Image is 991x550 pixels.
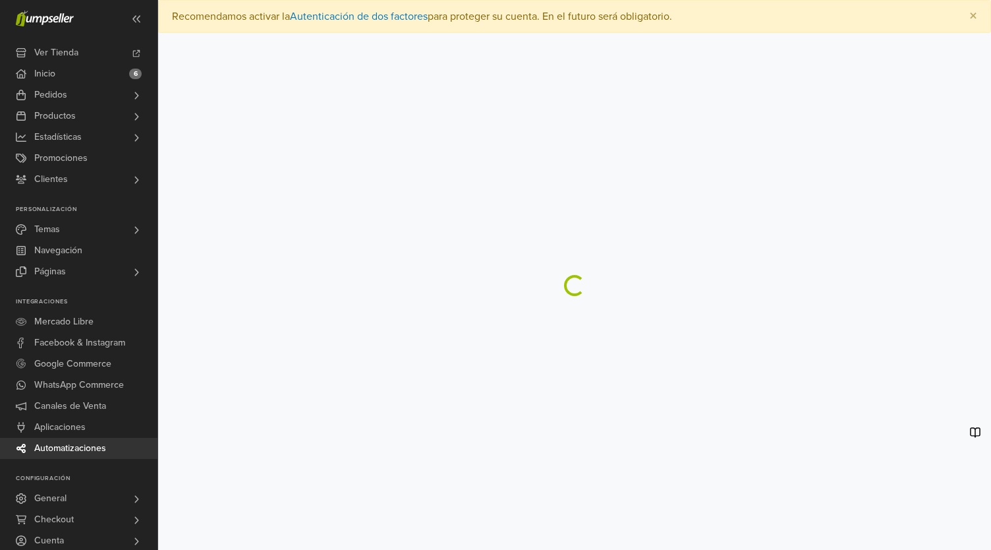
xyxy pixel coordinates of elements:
[16,206,157,214] p: Personalización
[34,332,125,353] span: Facebook & Instagram
[34,353,111,375] span: Google Commerce
[34,375,124,396] span: WhatsApp Commerce
[34,438,106,459] span: Automatizaciones
[34,63,55,84] span: Inicio
[34,169,68,190] span: Clientes
[956,1,990,32] button: Close
[34,240,82,261] span: Navegación
[34,509,74,530] span: Checkout
[16,298,157,306] p: Integraciones
[34,127,82,148] span: Estadísticas
[34,84,67,106] span: Pedidos
[34,417,86,438] span: Aplicaciones
[34,106,76,127] span: Productos
[34,219,60,240] span: Temas
[34,488,67,509] span: General
[290,10,428,23] a: Autenticación de dos factores
[129,69,142,79] span: 6
[969,7,977,26] span: ×
[34,261,66,282] span: Páginas
[34,311,94,332] span: Mercado Libre
[34,148,88,169] span: Promociones
[34,42,78,63] span: Ver Tienda
[34,396,106,417] span: Canales de Venta
[16,475,157,483] p: Configuración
